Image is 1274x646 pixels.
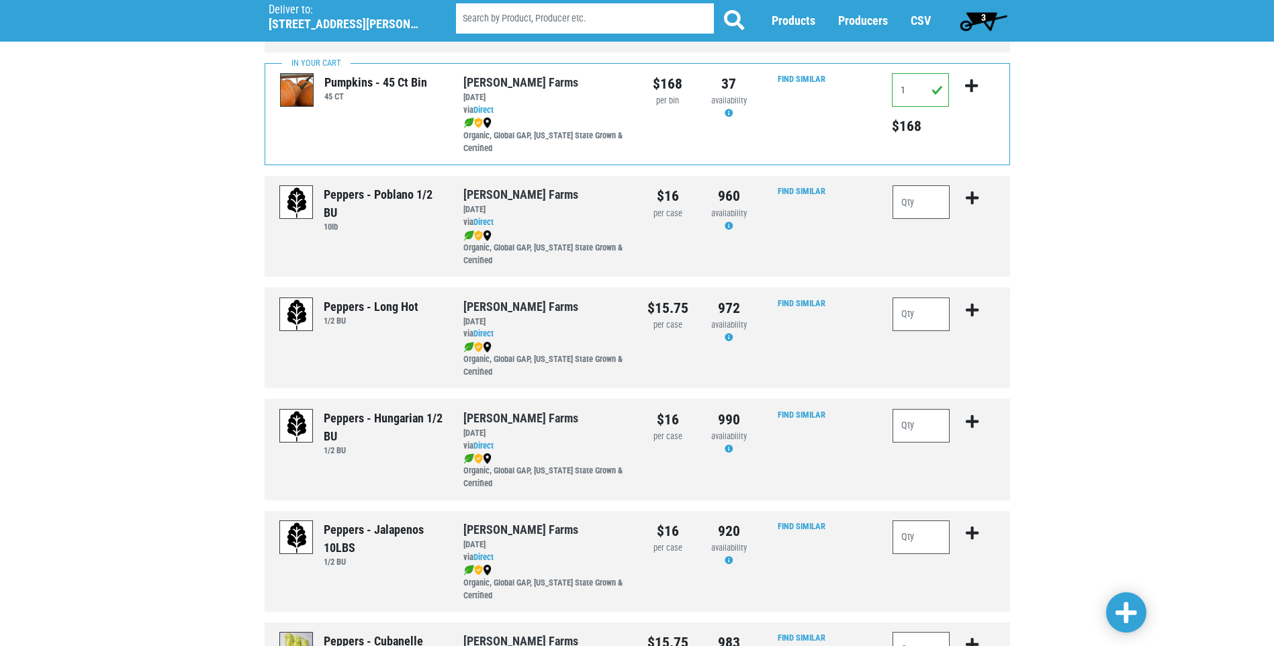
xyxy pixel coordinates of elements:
[463,539,627,551] div: [DATE]
[463,216,627,229] div: via
[473,328,494,338] a: Direct
[647,430,688,443] div: per case
[778,74,825,84] a: Find Similar
[324,520,443,557] div: Peppers - Jalapenos 10LBS
[474,230,483,241] img: safety-e55c860ca8c00a9c171001a62a92dabd.png
[463,229,627,267] div: Organic, Global GAP, [US_STATE] State Grown & Certified
[838,14,888,28] a: Producers
[893,520,950,554] input: Qty
[711,320,747,330] span: availability
[463,564,627,602] div: Organic, Global GAP, [US_STATE] State Grown & Certified
[474,453,483,464] img: safety-e55c860ca8c00a9c171001a62a92dabd.png
[324,222,443,232] h6: 10lb
[483,342,492,353] img: map_marker-0e94453035b3232a4d21701695807de9.png
[463,328,627,340] div: via
[463,230,474,241] img: leaf-e5c59151409436ccce96b2ca1b28e03c.png
[463,453,627,491] div: Organic, Global GAP, [US_STATE] State Grown & Certified
[463,104,627,117] div: via
[456,4,714,34] input: Search by Product, Producer etc.
[709,409,749,430] div: 990
[463,522,578,537] a: [PERSON_NAME] Farms
[463,187,578,201] a: [PERSON_NAME] Farms
[463,91,627,104] div: [DATE]
[709,520,749,542] div: 920
[324,409,443,445] div: Peppers - Hungarian 1/2 BU
[892,118,949,135] h5: Total price
[474,118,483,128] img: safety-e55c860ca8c00a9c171001a62a92dabd.png
[280,298,314,332] img: placeholder-variety-43d6402dacf2d531de610a020419775a.svg
[911,14,931,28] a: CSV
[772,14,815,28] a: Products
[709,297,749,319] div: 972
[981,12,986,23] span: 3
[709,95,749,120] div: Availability may be subject to change.
[778,633,825,643] a: Find Similar
[778,186,825,196] a: Find Similar
[463,440,627,453] div: via
[324,557,443,567] h6: 1/2 BU
[324,91,427,101] h6: 45 CT
[463,75,578,89] a: [PERSON_NAME] Farms
[778,410,825,420] a: Find Similar
[954,7,1013,34] a: 3
[647,73,688,95] div: $168
[463,551,627,564] div: via
[647,319,688,332] div: per case
[269,17,422,32] h5: [STREET_ADDRESS][PERSON_NAME]
[647,520,688,542] div: $16
[483,118,492,128] img: map_marker-0e94453035b3232a4d21701695807de9.png
[463,340,627,379] div: Organic, Global GAP, [US_STATE] State Grown & Certified
[778,521,825,531] a: Find Similar
[473,217,494,227] a: Direct
[892,73,949,107] input: Qty
[324,316,418,326] h6: 1/2 BU
[647,409,688,430] div: $16
[778,298,825,308] a: Find Similar
[473,552,494,562] a: Direct
[474,565,483,575] img: safety-e55c860ca8c00a9c171001a62a92dabd.png
[463,411,578,425] a: [PERSON_NAME] Farms
[280,410,314,443] img: placeholder-variety-43d6402dacf2d531de610a020419775a.svg
[463,299,578,314] a: [PERSON_NAME] Farms
[647,297,688,319] div: $15.75
[473,105,494,115] a: Direct
[281,85,314,96] a: Pumpkins - 45 ct Bin
[647,542,688,555] div: per case
[893,185,950,219] input: Qty
[280,186,314,220] img: placeholder-variety-43d6402dacf2d531de610a020419775a.svg
[647,207,688,220] div: per case
[269,3,422,17] p: Deliver to:
[483,230,492,241] img: map_marker-0e94453035b3232a4d21701695807de9.png
[893,409,950,443] input: Qty
[483,453,492,464] img: map_marker-0e94453035b3232a4d21701695807de9.png
[324,445,443,455] h6: 1/2 BU
[463,565,474,575] img: leaf-e5c59151409436ccce96b2ca1b28e03c.png
[463,427,627,440] div: [DATE]
[463,316,627,328] div: [DATE]
[324,185,443,222] div: Peppers - Poblano 1/2 BU
[463,342,474,353] img: leaf-e5c59151409436ccce96b2ca1b28e03c.png
[473,441,494,451] a: Direct
[893,297,950,331] input: Qty
[474,342,483,353] img: safety-e55c860ca8c00a9c171001a62a92dabd.png
[711,431,747,441] span: availability
[324,73,427,91] div: Pumpkins - 45 ct Bin
[463,453,474,464] img: leaf-e5c59151409436ccce96b2ca1b28e03c.png
[711,95,747,105] span: availability
[280,521,314,555] img: placeholder-variety-43d6402dacf2d531de610a020419775a.svg
[709,73,749,95] div: 37
[463,118,474,128] img: leaf-e5c59151409436ccce96b2ca1b28e03c.png
[711,208,747,218] span: availability
[281,74,314,107] img: thumbnail-1bebd04f8b15c5af5e45833110fd7731.png
[483,565,492,575] img: map_marker-0e94453035b3232a4d21701695807de9.png
[647,95,688,107] div: per bin
[324,297,418,316] div: Peppers - Long Hot
[463,203,627,216] div: [DATE]
[647,185,688,207] div: $16
[463,117,627,155] div: Organic, Global GAP, [US_STATE] State Grown & Certified
[709,185,749,207] div: 960
[711,543,747,553] span: availability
